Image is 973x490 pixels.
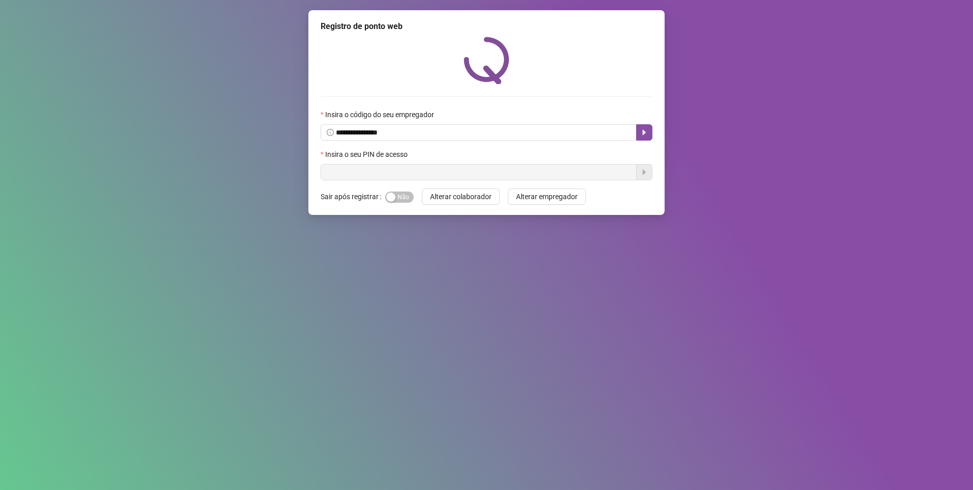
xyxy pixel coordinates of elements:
[508,188,586,205] button: Alterar empregador
[640,128,648,137] span: caret-right
[464,37,509,84] img: QRPoint
[321,188,385,205] label: Sair após registrar
[327,129,334,136] span: info-circle
[321,20,652,33] div: Registro de ponto web
[516,191,578,202] span: Alterar empregador
[422,188,500,205] button: Alterar colaborador
[321,149,414,160] label: Insira o seu PIN de acesso
[321,109,441,120] label: Insira o código do seu empregador
[430,191,492,202] span: Alterar colaborador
